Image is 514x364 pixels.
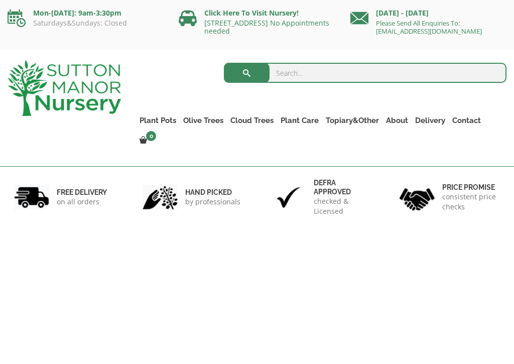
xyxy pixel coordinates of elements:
p: checked & Licensed [314,196,371,216]
a: Cloud Trees [227,113,277,128]
img: 2.jpg [143,185,178,210]
h6: FREE DELIVERY [57,188,107,197]
a: Contact [449,113,484,128]
p: on all orders [57,197,107,207]
a: Plant Pots [136,113,180,128]
img: 4.jpg [400,182,435,212]
a: Plant Care [277,113,322,128]
a: Click Here To Visit Nursery! [204,8,299,18]
img: 1.jpg [14,185,49,210]
a: Topiary&Other [322,113,382,128]
span: 0 [146,131,156,141]
input: Search... [224,63,506,83]
a: 0 [136,134,159,148]
p: Saturdays&Sundays: Closed [8,19,164,27]
p: Mon-[DATE]: 9am-3:30pm [8,7,164,19]
a: Delivery [412,113,449,128]
img: 3.jpg [271,185,306,210]
p: consistent price checks [442,192,500,212]
h6: Defra approved [314,178,371,196]
a: About [382,113,412,128]
img: logo [8,60,121,116]
p: [DATE] - [DATE] [350,7,506,19]
a: Please Send All Enquiries To: [EMAIL_ADDRESS][DOMAIN_NAME] [376,19,482,36]
a: Olive Trees [180,113,227,128]
h6: Price promise [442,183,500,192]
p: by professionals [185,197,240,207]
a: [STREET_ADDRESS] No Appointments needed [204,18,329,36]
h6: hand picked [185,188,240,197]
